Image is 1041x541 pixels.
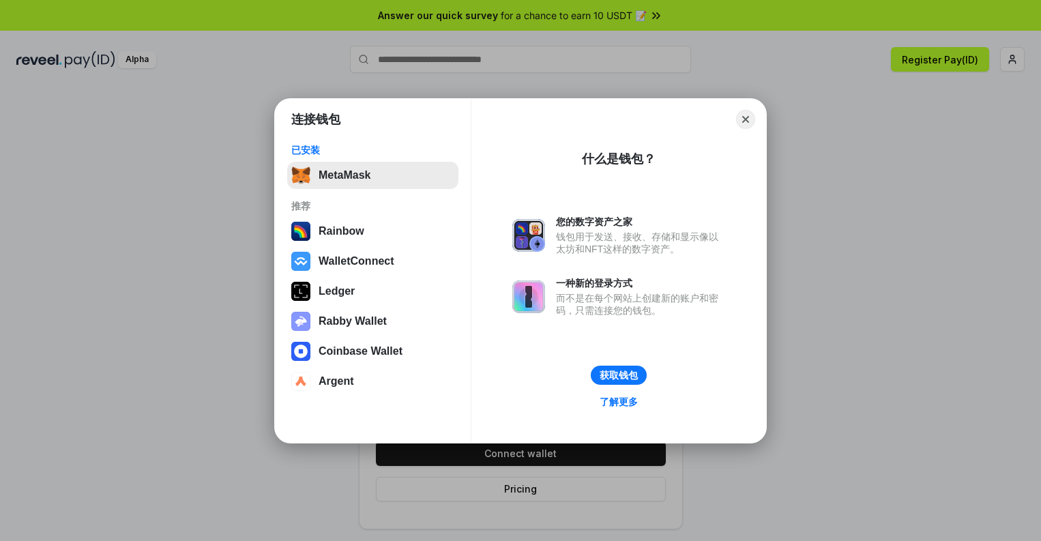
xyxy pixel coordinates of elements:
img: svg+xml,%3Csvg%20width%3D%22120%22%20height%3D%22120%22%20viewBox%3D%220%200%20120%20120%22%20fil... [291,222,310,241]
button: Argent [287,368,458,395]
div: WalletConnect [319,255,394,267]
div: 已安装 [291,144,454,156]
button: Rainbow [287,218,458,245]
button: Ledger [287,278,458,305]
div: 获取钱包 [600,369,638,381]
img: svg+xml,%3Csvg%20width%3D%2228%22%20height%3D%2228%22%20viewBox%3D%220%200%2028%2028%22%20fill%3D... [291,372,310,391]
img: svg+xml,%3Csvg%20fill%3D%22none%22%20height%3D%2233%22%20viewBox%3D%220%200%2035%2033%22%20width%... [291,166,310,185]
div: Ledger [319,285,355,297]
div: 钱包用于发送、接收、存储和显示像以太坊和NFT这样的数字资产。 [556,231,725,255]
button: MetaMask [287,162,458,189]
img: svg+xml,%3Csvg%20xmlns%3D%22http%3A%2F%2Fwww.w3.org%2F2000%2Fsvg%22%20width%3D%2228%22%20height%3... [291,282,310,301]
button: Close [736,110,755,129]
button: Coinbase Wallet [287,338,458,365]
div: Argent [319,375,354,388]
button: Rabby Wallet [287,308,458,335]
div: Coinbase Wallet [319,345,402,357]
img: svg+xml,%3Csvg%20xmlns%3D%22http%3A%2F%2Fwww.w3.org%2F2000%2Fsvg%22%20fill%3D%22none%22%20viewBox... [291,312,310,331]
div: 推荐 [291,200,454,212]
h1: 连接钱包 [291,111,340,128]
button: WalletConnect [287,248,458,275]
div: MetaMask [319,169,370,181]
div: 您的数字资产之家 [556,216,725,228]
div: 而不是在每个网站上创建新的账户和密码，只需连接您的钱包。 [556,292,725,317]
div: Rainbow [319,225,364,237]
img: svg+xml,%3Csvg%20width%3D%2228%22%20height%3D%2228%22%20viewBox%3D%220%200%2028%2028%22%20fill%3D... [291,252,310,271]
div: 一种新的登录方式 [556,277,725,289]
div: 了解更多 [600,396,638,408]
img: svg+xml,%3Csvg%20width%3D%2228%22%20height%3D%2228%22%20viewBox%3D%220%200%2028%2028%22%20fill%3D... [291,342,310,361]
div: Rabby Wallet [319,315,387,327]
div: 什么是钱包？ [582,151,656,167]
img: svg+xml,%3Csvg%20xmlns%3D%22http%3A%2F%2Fwww.w3.org%2F2000%2Fsvg%22%20fill%3D%22none%22%20viewBox... [512,219,545,252]
img: svg+xml,%3Csvg%20xmlns%3D%22http%3A%2F%2Fwww.w3.org%2F2000%2Fsvg%22%20fill%3D%22none%22%20viewBox... [512,280,545,313]
a: 了解更多 [591,393,646,411]
button: 获取钱包 [591,366,647,385]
